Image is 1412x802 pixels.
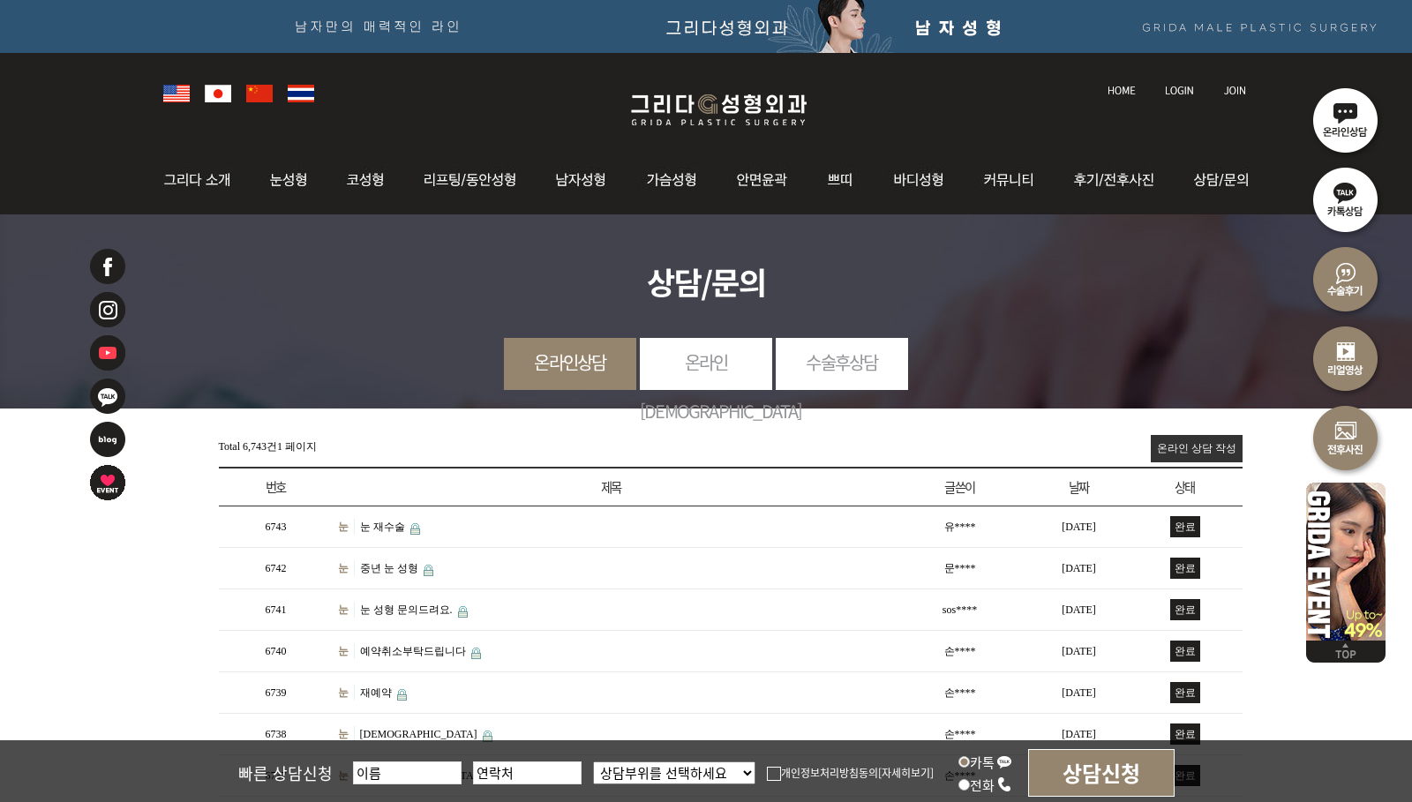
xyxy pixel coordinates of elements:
a: 눈 [338,560,355,576]
a: 눈 [338,519,355,535]
a: 수술후상담 [776,338,908,386]
td: [DATE] [1031,714,1128,755]
td: 6738 [219,714,334,755]
img: 커뮤니티 [965,146,1055,214]
td: 6739 [219,672,334,714]
img: 안면윤곽 [717,146,808,214]
img: 수술후기 [1306,238,1386,318]
th: 제목 [334,468,890,506]
a: 온라인[DEMOGRAPHIC_DATA] [640,338,772,435]
img: 비밀글 [458,606,468,618]
img: call_icon.png [996,776,1012,792]
a: 눈 [338,602,355,618]
img: 쁘띠 [808,146,874,214]
img: 그리다성형외과 [613,89,824,131]
img: 비밀글 [397,689,407,701]
img: home_text.jpg [1108,86,1136,95]
td: 6743 [219,506,334,548]
img: global_china.png [246,85,273,102]
input: 전화 [958,779,970,791]
span: 빠른 상담신청 [238,761,333,784]
img: global_usa.png [163,85,190,102]
img: login_text.jpg [1165,86,1194,95]
td: 6740 [219,631,334,672]
img: 페이스북 [88,247,127,286]
img: 유투브 [88,334,127,372]
div: 1 페이지 [219,435,318,454]
a: 눈 재수술 [360,521,405,533]
img: 바디성형 [874,146,965,214]
input: 이름 [353,761,462,784]
span: 완료 [1170,558,1200,579]
span: 완료 [1170,599,1200,620]
a: 예약취소부탁드립니다 [360,645,466,657]
th: 번호 [219,468,334,506]
img: 눈성형 [250,146,328,214]
td: [DATE] [1031,672,1128,714]
label: 개인정보처리방침동의 [767,765,878,780]
img: 그리다소개 [154,146,250,214]
td: [DATE] [1031,589,1128,631]
img: 카톡상담 [1306,159,1386,238]
a: 재예약 [360,686,392,699]
img: 카카오톡 [88,377,127,416]
span: 완료 [1170,516,1200,537]
a: 날짜 [1069,477,1089,496]
img: global_thailand.png [288,85,314,102]
img: 비밀글 [483,731,492,742]
a: 온라인상담 [504,338,636,386]
img: 비밀글 [410,523,420,535]
img: 인스타그램 [88,290,127,329]
label: 카톡 [958,753,1012,771]
img: 수술전후사진 [1306,397,1386,476]
img: 동안성형 [403,146,537,214]
img: 이벤트 [1306,476,1386,641]
img: global_japan.png [205,85,231,102]
a: [DEMOGRAPHIC_DATA] [360,728,477,740]
span: 완료 [1170,682,1200,703]
input: 카톡 [958,756,970,768]
img: 온라인상담 [1306,79,1386,159]
img: 가슴성형 [627,146,717,214]
td: [DATE] [1031,548,1128,589]
td: [DATE] [1031,631,1128,672]
img: 비밀글 [424,565,433,576]
a: 눈 [338,643,355,659]
label: 전화 [958,776,1012,794]
img: 코성형 [328,146,403,214]
td: [DATE] [1031,506,1128,548]
input: 연락처 [473,761,582,784]
img: kakao_icon.png [996,753,1012,769]
span: Total 6,743건 [219,440,278,453]
img: 남자성형 [537,146,627,214]
img: 이벤트 [88,463,127,502]
img: 상담/문의 [1178,146,1258,214]
span: 완료 [1170,641,1200,662]
a: 온라인 상담 작성 [1151,435,1243,462]
a: 눈 [338,685,355,701]
img: checkbox.png [767,767,781,781]
th: 글쓴이 [890,468,1031,506]
input: 상담신청 [1028,749,1175,797]
img: 네이버블로그 [88,420,127,459]
span: 완료 [1170,723,1200,745]
img: join_text.jpg [1223,86,1246,95]
th: 상태 [1128,468,1243,506]
img: 리얼영상 [1306,318,1386,397]
a: 눈 성형 문의드려요. [360,603,453,616]
img: 위로가기 [1306,641,1386,663]
a: 눈 [338,726,355,742]
img: 후기/전후사진 [1055,146,1178,214]
td: 6741 [219,589,334,631]
a: [자세히보기] [878,765,934,780]
a: 중년 눈 성형 [360,562,418,574]
img: 비밀글 [471,648,481,659]
td: 6742 [219,548,334,589]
